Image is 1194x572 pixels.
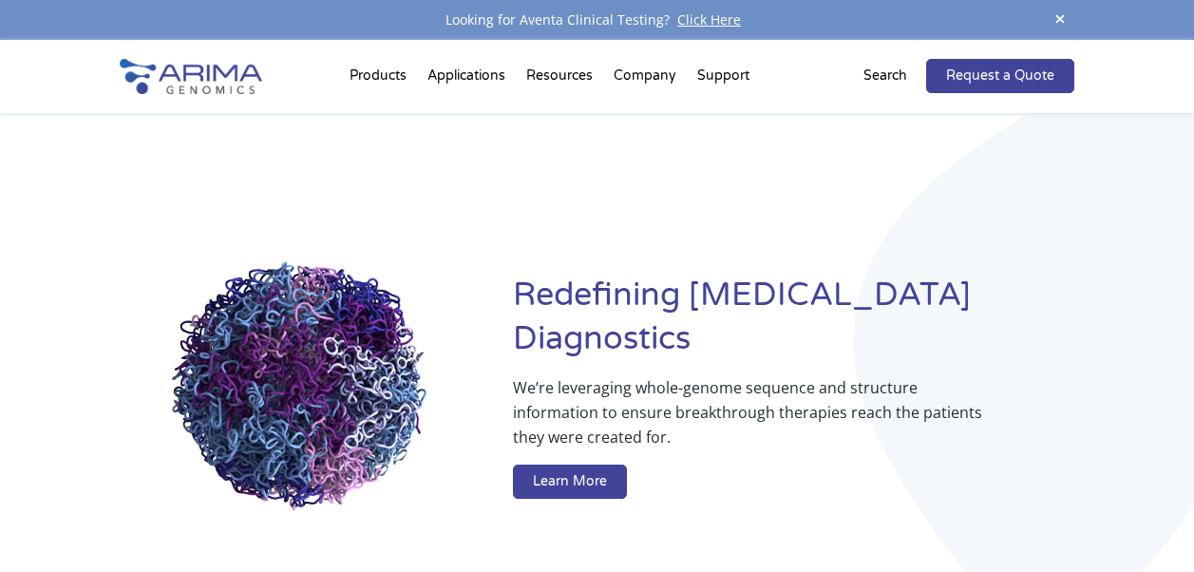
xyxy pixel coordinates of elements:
[120,8,1075,32] div: Looking for Aventa Clinical Testing?
[513,274,1074,375] h1: Redefining [MEDICAL_DATA] Diagnostics
[120,59,262,94] img: Arima-Genomics-logo
[863,64,907,88] p: Search
[670,10,749,29] a: Click Here
[513,375,998,465] p: We’re leveraging whole-genome sequence and structure information to ensure breakthrough therapies...
[926,59,1074,93] a: Request a Quote
[513,465,627,499] a: Learn More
